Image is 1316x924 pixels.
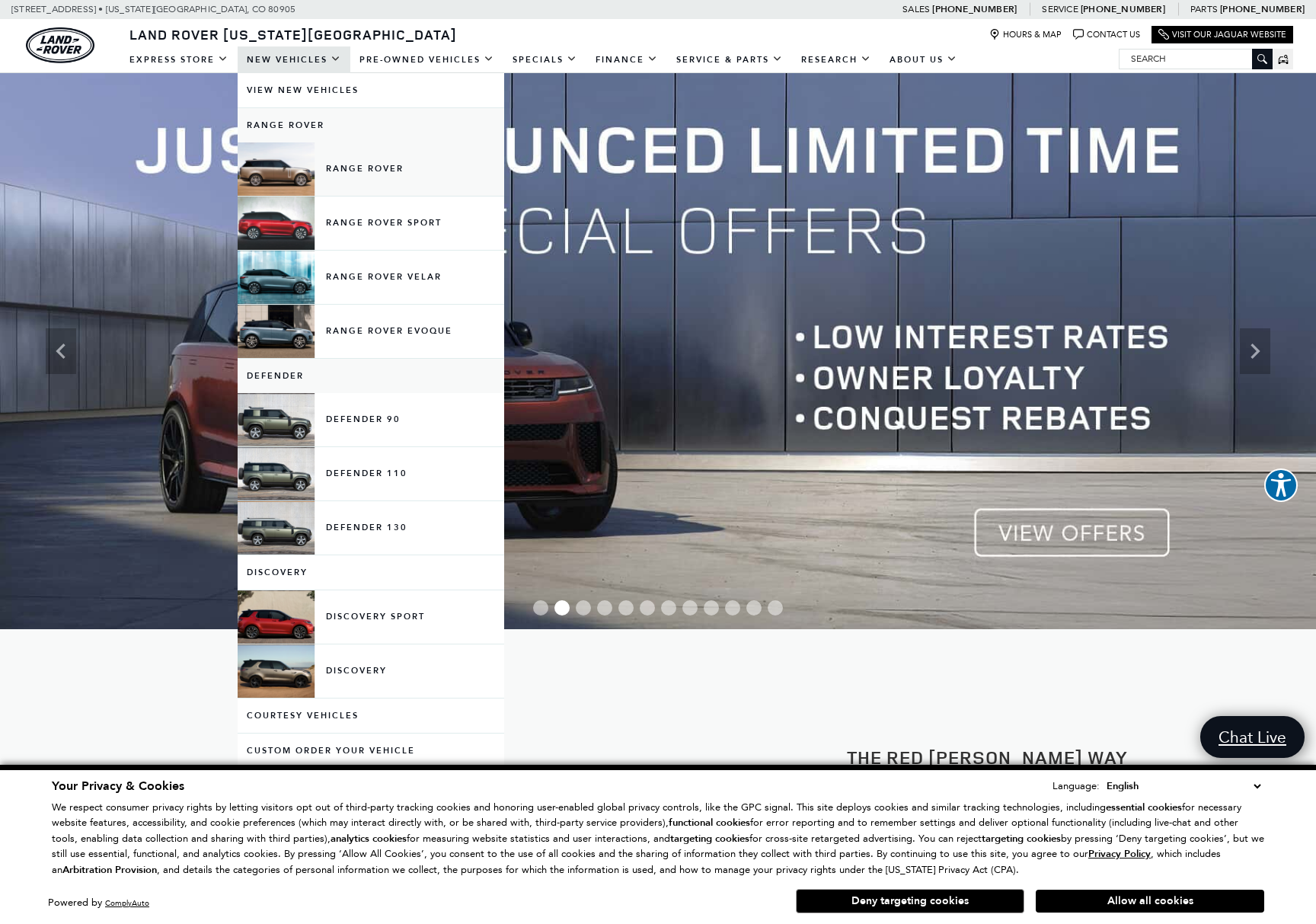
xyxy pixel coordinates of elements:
[238,393,504,446] a: Defender 90
[1052,781,1100,791] div: Language:
[669,747,1305,767] h2: The Red [PERSON_NAME] Way
[576,600,591,615] span: Go to slide 3
[618,600,634,615] span: Go to slide 5
[725,600,740,615] span: Go to slide 10
[238,734,504,768] a: Custom Order Your Vehicle
[238,555,504,590] a: Discovery
[1088,847,1151,861] u: Privacy Policy
[238,142,504,196] a: Range Rover
[503,46,586,73] a: Specials
[120,46,966,73] nav: Main Navigation
[533,600,548,615] span: Go to slide 1
[120,46,238,73] a: EXPRESS STORE
[1120,50,1272,68] input: Search
[331,832,407,846] strong: analytics cookies
[1106,801,1182,814] strong: essential cookies
[1190,4,1218,14] span: Parts
[1103,778,1264,795] select: Language Select
[704,600,719,615] span: Go to slide 9
[238,251,504,304] a: Range Rover Velar
[1264,468,1298,502] button: Explore your accessibility options
[238,46,350,73] a: New Vehicles
[26,27,94,63] img: Land Rover
[120,25,466,43] a: Land Rover [US_STATE][GEOGRAPHIC_DATA]
[1036,890,1264,913] button: Allow all cookies
[989,29,1062,40] a: Hours & Map
[669,816,750,830] strong: functional cookies
[554,600,570,615] span: Go to slide 2
[1220,3,1305,15] a: [PHONE_NUMBER]
[238,590,504,644] a: Discovery Sport
[52,778,184,795] span: Your Privacy & Cookies
[670,832,749,846] strong: targeting cookies
[746,600,762,615] span: Go to slide 11
[238,197,504,250] a: Range Rover Sport
[902,4,930,14] span: Sales
[1211,727,1294,747] span: Chat Live
[1158,29,1286,40] a: Visit Our Jaguar Website
[792,46,880,73] a: Research
[238,447,504,500] a: Defender 110
[129,25,457,43] span: Land Rover [US_STATE][GEOGRAPHIC_DATA]
[238,699,504,733] a: Courtesy Vehicles
[682,600,698,615] span: Go to slide 8
[62,863,157,877] strong: Arbitration Provision
[52,800,1264,878] p: We respect consumer privacy rights by letting visitors opt out of third-party tracking cookies an...
[238,73,504,107] a: View New Vehicles
[1264,468,1298,505] aside: Accessibility Help Desk
[1240,328,1270,374] div: Next
[932,3,1017,15] a: [PHONE_NUMBER]
[1200,716,1305,758] a: Chat Live
[238,644,504,698] a: Discovery
[238,359,504,393] a: Defender
[46,328,76,374] div: Previous
[350,46,503,73] a: Pre-Owned Vehicles
[796,889,1024,913] button: Deny targeting cookies
[1081,3,1165,15] a: [PHONE_NUMBER]
[26,27,94,63] a: land-rover
[640,600,655,615] span: Go to slide 6
[1042,4,1078,14] span: Service
[11,4,295,14] a: [STREET_ADDRESS] • [US_STATE][GEOGRAPHIC_DATA], CO 80905
[105,898,149,908] a: ComplyAuto
[597,600,612,615] span: Go to slide 4
[238,305,504,358] a: Range Rover Evoque
[667,46,792,73] a: Service & Parts
[982,832,1061,846] strong: targeting cookies
[48,898,149,908] div: Powered by
[661,600,676,615] span: Go to slide 7
[586,46,667,73] a: Finance
[768,600,783,615] span: Go to slide 12
[1073,29,1140,40] a: Contact Us
[238,108,504,142] a: Range Rover
[880,46,966,73] a: About Us
[238,501,504,555] a: Defender 130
